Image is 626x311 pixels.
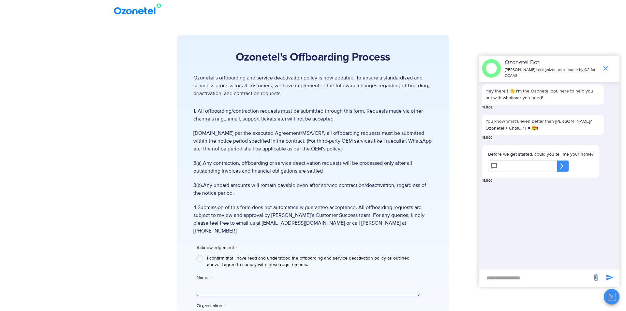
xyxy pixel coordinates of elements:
[207,255,419,268] label: I confirm that I have read and understood the offboarding and service deactivation policy as outl...
[589,271,603,284] span: send message
[599,62,612,75] span: end chat or minimize
[193,107,432,123] span: 1. All offboarding/contraction requests must be submitted through this form. Requests made via ot...
[488,151,593,158] p: Before we get started, could you tell me your name?
[485,118,601,132] p: You know what's even better than [PERSON_NAME]? Ozonetel + ChatGPT = 😍!
[193,51,432,64] h2: Ozonetel's Offboarding Process
[197,245,237,251] legend: Acknowledgement
[193,74,432,97] p: Ozonetel's offboarding and service deactivation policy is now updated. To ensure a standardized a...
[197,275,419,281] label: Name
[482,59,501,78] img: header
[197,303,419,309] label: Organisation
[193,204,432,235] span: 4.Submission of this form does not automatically guarantee acceptance. All offboarding requests a...
[482,272,589,284] div: new-msg-input
[603,271,616,284] span: send message
[193,159,432,175] span: 3(a).Any contraction, offboarding or service deactivation requests will be processed only after a...
[485,88,601,101] p: Hey there ! 👋 I'm the Ozonetel bot, here to help you out with whatever you need!
[193,181,432,197] span: 3(b).Any unpaid amounts will remain payable even after service contraction/deactivation, regardle...
[482,105,492,110] span: 15:11:09
[193,129,432,153] span: [DOMAIN_NAME] per the executed Agreement/MSA/CRF, all offboarding requests must be submitted with...
[482,178,492,183] span: 15:11:09
[505,58,598,67] p: Ozonetel Bot
[604,289,619,304] button: Close chat
[505,67,598,79] p: [PERSON_NAME] recognized as a Leader by G2 for CCAAS
[482,135,492,140] span: 15:11:09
